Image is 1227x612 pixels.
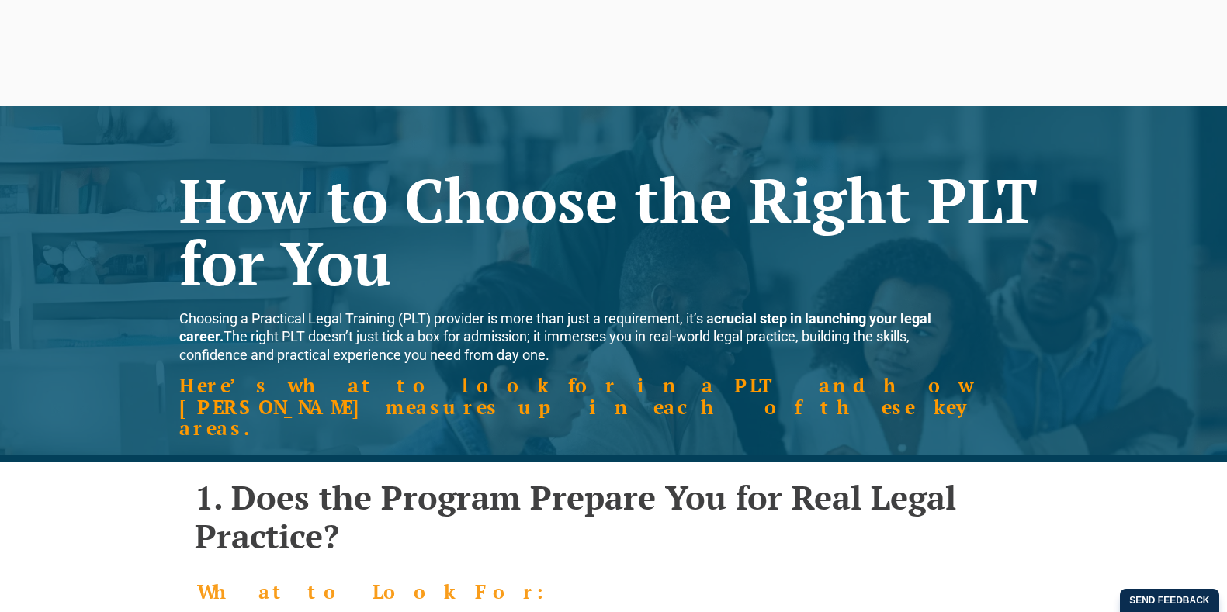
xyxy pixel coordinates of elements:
[179,310,714,327] span: Choosing a Practical Legal Training (PLT) provider is more than just a requirement, it’s a
[179,168,1048,294] h1: How to Choose the Right PLT for You
[195,478,1033,556] h2: 1. Does the Program Prepare You for Real Legal Practice?
[179,372,973,441] strong: Here’s what to look for in a PLT and how [PERSON_NAME] measures up in each of these key areas.
[197,579,568,604] b: What to Look For:
[179,310,931,344] b: crucial step in launching your legal career.
[179,310,931,363] span: The right PLT doesn’t just tick a box for admission; it immerses you in real-world legal practice...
